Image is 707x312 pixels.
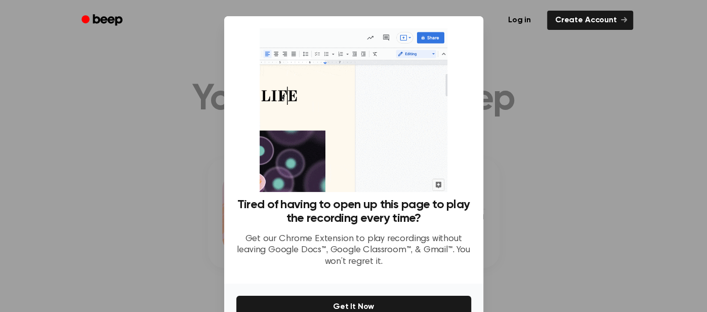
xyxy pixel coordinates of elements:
[498,9,541,32] a: Log in
[236,233,471,268] p: Get our Chrome Extension to play recordings without leaving Google Docs™, Google Classroom™, & Gm...
[74,11,132,30] a: Beep
[236,198,471,225] h3: Tired of having to open up this page to play the recording every time?
[547,11,633,30] a: Create Account
[260,28,447,192] img: Beep extension in action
